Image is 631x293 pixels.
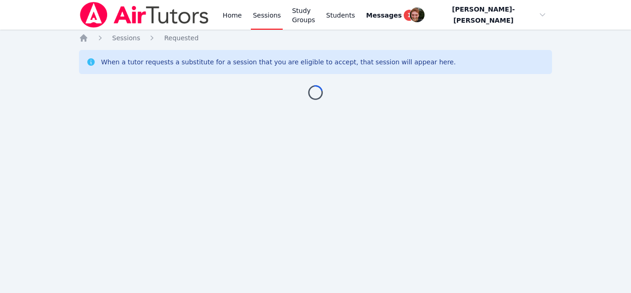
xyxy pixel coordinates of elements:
div: When a tutor requests a substitute for a session that you are eligible to accept, that session wi... [101,57,456,67]
a: Sessions [112,33,140,43]
nav: Breadcrumb [79,33,552,43]
img: Air Tutors [79,2,210,28]
a: Requested [164,33,198,43]
span: Messages [366,11,402,20]
span: Sessions [112,34,140,42]
span: Requested [164,34,198,42]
